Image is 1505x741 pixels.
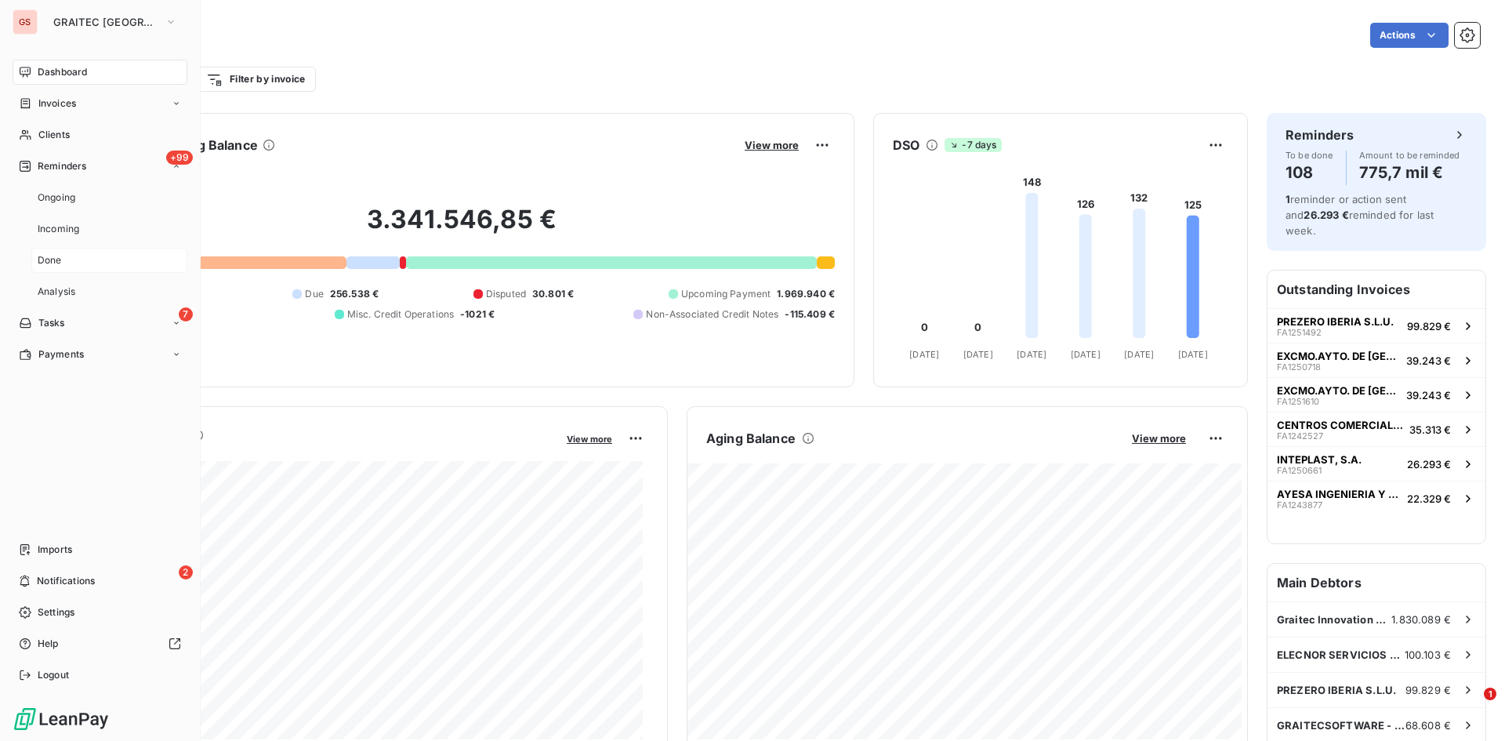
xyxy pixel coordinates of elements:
[562,431,617,445] button: View more
[305,287,323,301] span: Due
[1267,343,1485,377] button: EXCMO.AYTO. DE [GEOGRAPHIC_DATA][PERSON_NAME]FA125071839.243 €
[1277,419,1403,431] span: CENTROS COMERCIALES CARREFOUR SA
[1267,564,1485,601] h6: Main Debtors
[1277,488,1401,500] span: AYESA INGENIERIA Y ARQUITECTURA S.A.
[1267,308,1485,343] button: PREZERO IBERIA S.L.U.FA125149299.829 €
[13,706,110,732] img: Logo LeanPay
[1405,648,1451,661] span: 100.103 €
[1370,23,1449,48] button: Actions
[681,287,771,301] span: Upcoming Payment
[38,65,87,79] span: Dashboard
[1017,349,1046,360] tspan: [DATE]
[1409,423,1451,436] span: 35.313 €
[13,631,187,656] a: Help
[1359,160,1460,185] h4: 775,7 mil €
[460,307,495,321] span: -1021 €
[53,16,158,28] span: GRAITEC [GEOGRAPHIC_DATA]
[785,307,835,321] span: -115.409 €
[89,204,835,251] h2: 3.341.546,85 €
[1277,384,1400,397] span: EXCMO.AYTO. DE [GEOGRAPHIC_DATA][PERSON_NAME]
[567,434,612,445] span: View more
[1406,354,1451,367] span: 39.243 €
[1277,684,1396,696] span: PREZERO IBERIA S.L.U.
[38,543,72,557] span: Imports
[38,285,75,299] span: Analysis
[893,136,919,154] h6: DSO
[945,138,1001,152] span: -7 days
[1267,271,1485,308] h6: Outstanding Invoices
[347,307,454,321] span: Misc. Credit Operations
[963,349,993,360] tspan: [DATE]
[38,668,69,682] span: Logout
[1277,350,1400,362] span: EXCMO.AYTO. DE [GEOGRAPHIC_DATA][PERSON_NAME]
[1277,453,1362,466] span: INTEPLAST, S.A.
[1359,151,1460,160] span: Amount to be reminded
[1132,432,1186,445] span: View more
[1267,412,1485,446] button: CENTROS COMERCIALES CARREFOUR SAFA124252735.313 €
[38,222,79,236] span: Incoming
[330,287,379,301] span: 256.538 €
[1407,492,1451,505] span: 22.329 €
[1407,320,1451,332] span: 99.829 €
[13,9,38,35] div: GS
[38,637,59,651] span: Help
[1484,688,1496,700] span: 1
[1178,349,1208,360] tspan: [DATE]
[1286,193,1434,237] span: reminder or action sent and reminded for last week.
[196,67,315,92] button: Filter by invoice
[89,445,556,461] span: Monthly Revenue
[1277,315,1394,328] span: PREZERO IBERIA S.L.U.
[1277,431,1323,441] span: FA1242527
[909,349,939,360] tspan: [DATE]
[38,191,75,205] span: Ongoing
[1277,362,1321,372] span: FA1250718
[38,253,62,267] span: Done
[1286,160,1333,185] h4: 108
[1277,648,1405,661] span: ELECNOR SERVICIOS Y PROYECTOS,S.A.U.
[740,138,803,152] button: View more
[777,287,835,301] span: 1.969.940 €
[38,316,65,330] span: Tasks
[745,139,799,151] span: View more
[706,429,796,448] h6: Aging Balance
[1277,328,1322,337] span: FA1251492
[532,287,574,301] span: 30.801 €
[1277,500,1322,510] span: FA1243877
[38,96,76,111] span: Invoices
[1407,458,1451,470] span: 26.293 €
[37,574,95,588] span: Notifications
[1071,349,1101,360] tspan: [DATE]
[1286,193,1290,205] span: 1
[1267,446,1485,481] button: INTEPLAST, S.A.FA125066126.293 €
[1127,431,1191,445] button: View more
[646,307,778,321] span: Non-Associated Credit Notes
[1277,397,1319,406] span: FA1251610
[1406,389,1451,401] span: 39.243 €
[1267,377,1485,412] button: EXCMO.AYTO. DE [GEOGRAPHIC_DATA][PERSON_NAME]FA125161039.243 €
[1286,151,1333,160] span: To be done
[179,565,193,579] span: 2
[1391,613,1451,626] span: 1.830.089 €
[1304,209,1348,221] span: 26.293 €
[1267,481,1485,515] button: AYESA INGENIERIA Y ARQUITECTURA S.A.FA124387722.329 €
[1286,125,1354,144] h6: Reminders
[1405,684,1451,696] span: 99.829 €
[1277,613,1391,626] span: Graitec Innovation SAS
[38,159,86,173] span: Reminders
[179,307,193,321] span: 7
[1277,466,1322,475] span: FA1250661
[486,287,526,301] span: Disputed
[1405,719,1451,732] span: 68.608 €
[38,347,84,361] span: Payments
[166,151,193,165] span: +99
[1452,688,1489,725] iframe: Intercom live chat
[1124,349,1154,360] tspan: [DATE]
[38,605,74,619] span: Settings
[1277,719,1405,732] span: GRAITECSOFTWARE - Software para Arquitet
[38,128,70,142] span: Clients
